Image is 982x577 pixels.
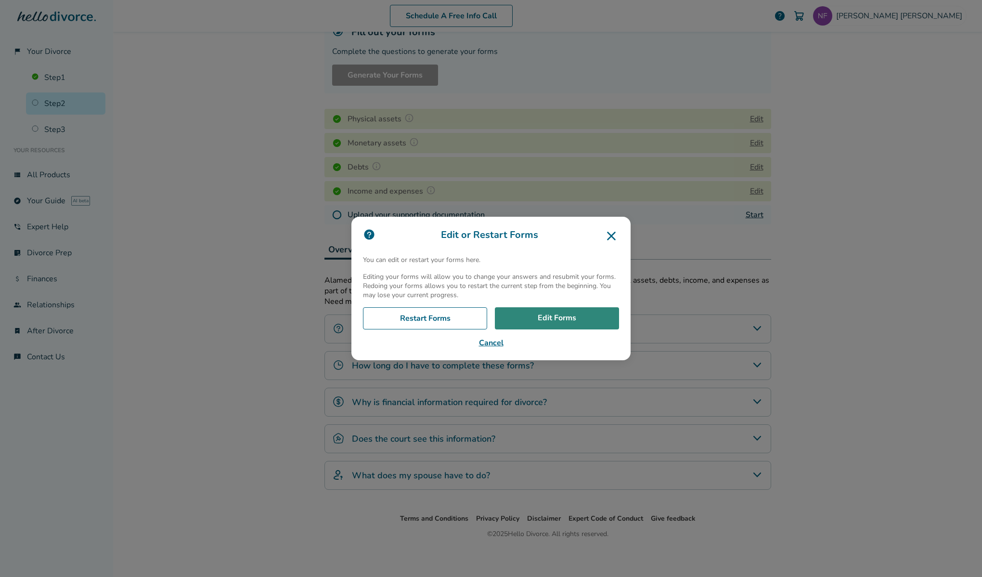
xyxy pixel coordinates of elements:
a: Edit Forms [495,307,619,329]
h3: Edit or Restart Forms [363,228,619,244]
img: icon [363,228,375,241]
p: You can edit or restart your forms here. [363,255,619,264]
iframe: Chat Widget [934,531,982,577]
a: Restart Forms [363,307,487,329]
p: Editing your forms will allow you to change your answers and resubmit your forms. Redoing your fo... [363,272,619,300]
button: Cancel [363,337,619,349]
